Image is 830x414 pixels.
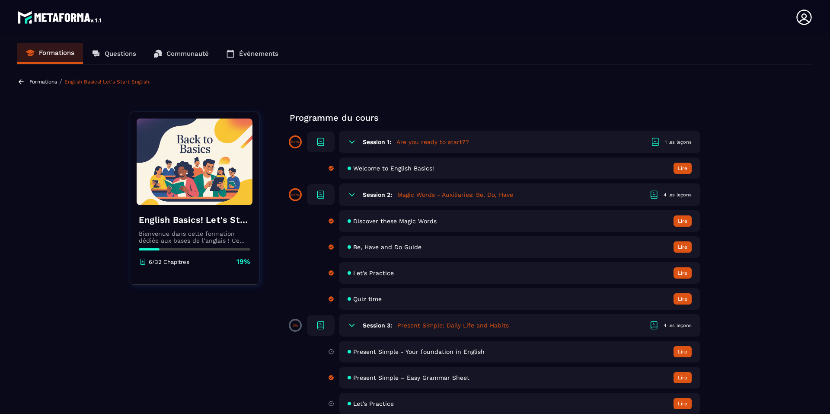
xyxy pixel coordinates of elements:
[397,190,513,199] h5: Magic Words - Auxiliaries: Be, Do, Have
[674,346,692,357] button: Lire
[217,43,287,64] a: Événements
[674,215,692,227] button: Lire
[353,244,421,250] span: Be, Have and Do Guide
[396,138,469,146] h5: Are you ready to start??
[363,138,391,145] h6: Session 1:
[139,230,250,244] p: Bienvenue dans cette formation dédiée aux bases de l’anglais ! Ce module a été conçu pour les déb...
[64,79,150,85] a: English Basics! Let's Start English.
[664,322,692,329] div: 4 les leçons
[363,191,392,198] h6: Session 2:
[353,400,394,407] span: Let's Practice
[353,295,382,302] span: Quiz time
[353,348,485,355] span: Present Simple - Your foundation in English
[674,267,692,279] button: Lire
[17,9,103,26] img: logo
[353,270,394,276] span: Let's Practice
[674,163,692,174] button: Lire
[59,77,62,86] span: /
[674,241,692,253] button: Lire
[145,43,217,64] a: Communauté
[664,192,692,198] div: 4 les leçons
[236,257,250,266] p: 19%
[239,50,278,58] p: Événements
[353,374,469,381] span: Present Simple – Easy Grammar Sheet
[83,43,145,64] a: Questions
[17,43,83,64] a: Formations
[665,139,692,145] div: 1 les leçons
[353,218,437,225] span: Discover these Magic Words
[674,372,692,383] button: Lire
[166,50,209,58] p: Communauté
[397,321,509,330] h5: Present Simple: Daily Life and Habits
[105,50,136,58] p: Questions
[149,259,189,265] p: 6/32 Chapitres
[290,112,700,124] p: Programme du cours
[293,324,298,327] p: 0%
[674,293,692,305] button: Lire
[29,79,57,85] a: Formations
[363,322,392,329] h6: Session 3:
[291,140,300,144] p: 100%
[291,193,300,197] p: 100%
[353,165,434,172] span: Welcome to English Basics!
[137,119,252,205] img: banner
[674,398,692,409] button: Lire
[39,49,74,57] p: Formations
[139,214,250,226] h4: English Basics! Let's Start English.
